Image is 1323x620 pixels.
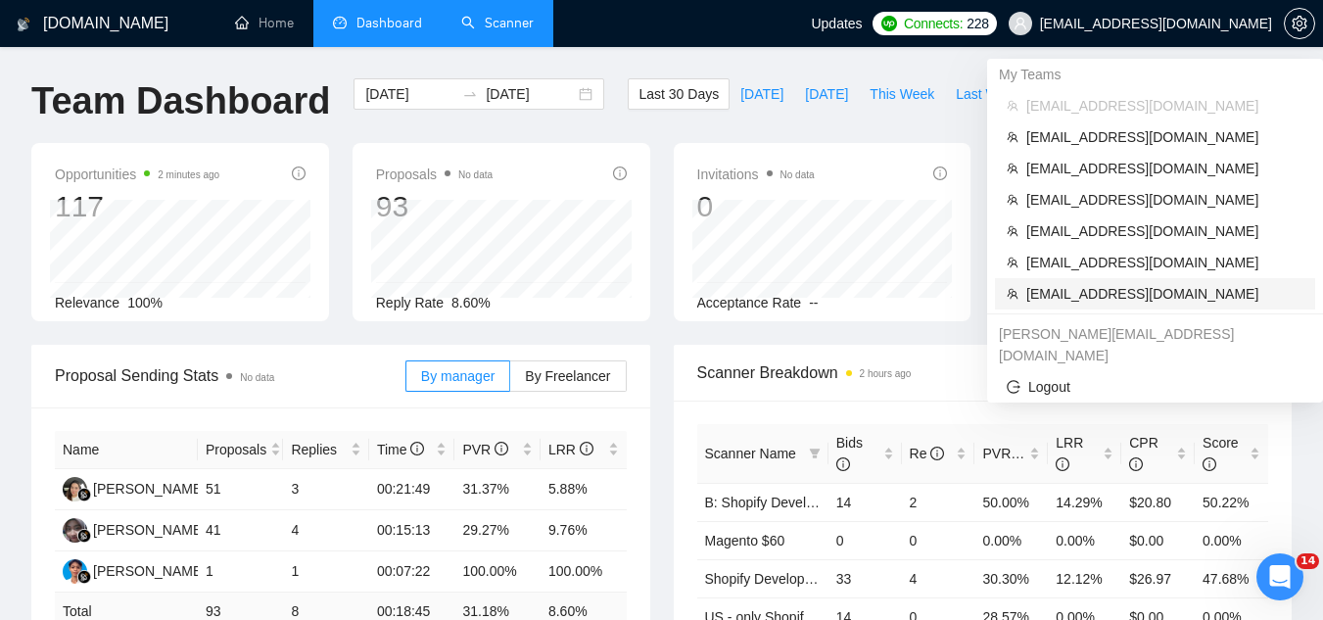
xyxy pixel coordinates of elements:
span: info-circle [1056,457,1069,471]
td: $0.00 [1121,521,1195,559]
td: 47.68% [1195,559,1268,597]
span: [EMAIL_ADDRESS][DOMAIN_NAME] [1026,95,1303,117]
span: info-circle [410,442,424,455]
td: 50.00% [974,483,1048,521]
span: team [1007,163,1018,174]
td: 33 [828,559,902,597]
span: [EMAIL_ADDRESS][DOMAIN_NAME] [1026,189,1303,211]
span: info-circle [580,442,593,455]
div: julia@socialbloom.io [987,318,1323,371]
span: info-circle [1129,457,1143,471]
span: -- [809,295,818,310]
span: [DATE] [805,83,848,105]
a: LA[PERSON_NAME] [63,480,206,496]
span: PVR [982,446,1028,461]
span: LRR [1056,435,1083,472]
span: Last 30 Days [638,83,719,105]
span: setting [1285,16,1314,31]
span: Relevance [55,295,119,310]
span: [EMAIL_ADDRESS][DOMAIN_NAME] [1026,283,1303,305]
td: 100.00% [454,551,541,593]
td: 0 [902,521,975,559]
td: 00:15:13 [369,510,455,551]
td: 00:21:49 [369,469,455,510]
img: upwork-logo.png [881,16,897,31]
td: $26.97 [1121,559,1195,597]
button: [DATE] [794,78,859,110]
img: gigradar-bm.png [77,488,91,501]
span: No data [458,169,493,180]
input: Start date [365,83,454,105]
span: [EMAIL_ADDRESS][DOMAIN_NAME] [1026,252,1303,273]
span: Scanner Name [705,446,796,461]
td: 14 [828,483,902,521]
span: 100% [127,295,163,310]
time: 2 hours ago [860,368,912,379]
td: 4 [902,559,975,597]
span: user [1014,17,1027,30]
span: Connects: [904,13,963,34]
td: 31.37% [454,469,541,510]
span: to [462,86,478,102]
a: searchScanner [461,15,534,31]
span: filter [809,448,821,459]
span: team [1007,131,1018,143]
button: This Week [859,78,945,110]
td: 1 [198,551,284,593]
iframe: Intercom live chat [1256,553,1303,600]
button: Last 30 Days [628,78,730,110]
span: LRR [548,442,593,457]
td: 3 [283,469,369,510]
span: info-circle [933,167,947,180]
span: logout [1007,380,1020,394]
img: logo [17,9,30,40]
span: Reply Rate [376,295,444,310]
span: By Freelancer [525,368,610,384]
td: 0.00% [1195,521,1268,559]
span: [EMAIL_ADDRESS][DOMAIN_NAME] [1026,220,1303,242]
span: [DATE] [740,83,783,105]
td: 2 [902,483,975,521]
span: [EMAIL_ADDRESS][DOMAIN_NAME] [1026,158,1303,179]
td: 4 [283,510,369,551]
div: 117 [55,188,219,225]
td: 0.00% [974,521,1048,559]
td: 41 [198,510,284,551]
img: LA [63,477,87,501]
td: 100.00% [541,551,627,593]
td: 51 [198,469,284,510]
span: Scanner Breakdown [697,360,1269,385]
td: 5.88% [541,469,627,510]
span: CPR [1129,435,1158,472]
a: homeHome [235,15,294,31]
span: team [1007,194,1018,206]
span: filter [805,439,825,468]
input: End date [486,83,575,105]
img: gigradar-bm.png [77,529,91,543]
span: 228 [967,13,988,34]
span: info-circle [613,167,627,180]
span: info-circle [292,167,306,180]
span: team [1007,100,1018,112]
th: Replies [283,431,369,469]
span: Replies [291,439,347,460]
span: Logout [1007,376,1303,398]
span: Updates [811,16,862,31]
span: Proposals [376,163,493,186]
span: This Week [870,83,934,105]
td: 14.29% [1048,483,1121,521]
td: 50.22% [1195,483,1268,521]
span: info-circle [495,442,508,455]
img: gigradar-bm.png [77,570,91,584]
span: Score [1203,435,1239,472]
div: 0 [697,188,815,225]
div: [PERSON_NAME] [93,478,206,500]
th: Name [55,431,198,469]
span: [EMAIL_ADDRESS][DOMAIN_NAME] [1026,126,1303,148]
span: team [1007,257,1018,268]
a: setting [1284,16,1315,31]
span: PVR [462,442,508,457]
span: team [1007,225,1018,237]
div: 93 [376,188,493,225]
div: My Teams [987,59,1323,90]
